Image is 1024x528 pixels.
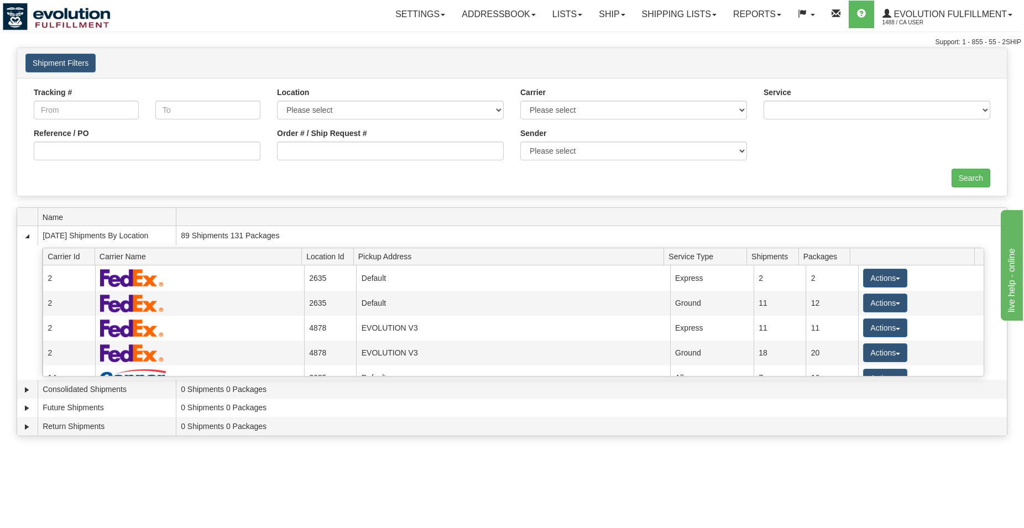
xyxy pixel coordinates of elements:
td: 89 Shipments 131 Packages [176,226,1007,245]
td: 7 [754,365,806,390]
td: 2 [754,265,806,290]
td: Ground [670,291,754,316]
label: Order # / Ship Request # [277,128,367,139]
label: Sender [520,128,546,139]
a: Settings [387,1,453,28]
td: 20 [806,341,858,365]
input: To [155,101,260,119]
a: Expand [22,421,33,432]
img: FedEx Express® [100,294,164,312]
td: 4878 [304,341,357,365]
span: Service Type [668,248,746,265]
a: Addressbook [453,1,544,28]
button: Shipment Filters [25,54,96,72]
td: 16 [806,365,858,390]
td: 11 [754,316,806,341]
td: 12 [806,291,858,316]
td: Default [356,265,670,290]
td: 2 [43,341,95,365]
td: 0 Shipments 0 Packages [176,417,1007,436]
td: 11 [754,291,806,316]
td: 4878 [304,316,357,341]
span: Location Id [306,248,353,265]
span: Carrier Name [100,248,302,265]
label: Service [764,87,791,98]
td: 18 [754,341,806,365]
button: Actions [863,318,907,337]
input: From [34,101,139,119]
td: Ground [670,341,754,365]
td: 2 [806,265,858,290]
span: Carrier Id [48,248,95,265]
iframe: chat widget [999,207,1023,320]
label: Carrier [520,87,546,98]
span: Name [43,208,176,226]
td: 2635 [304,365,357,390]
span: Shipments [751,248,798,265]
span: 1488 / CA User [882,17,965,28]
div: live help - online [8,7,102,20]
label: Location [277,87,309,98]
td: 2635 [304,291,357,316]
button: Actions [863,369,907,388]
td: 2 [43,265,95,290]
td: 0 Shipments 0 Packages [176,399,1007,417]
td: Consolidated Shipments [38,380,176,399]
td: 2 [43,291,95,316]
img: Canpar [100,369,166,387]
td: 11 [806,316,858,341]
td: 2 [43,316,95,341]
label: Tracking # [34,87,72,98]
button: Actions [863,343,907,362]
a: Expand [22,402,33,414]
a: Ship [591,1,633,28]
img: FedEx Express® [100,344,164,362]
a: Shipping lists [634,1,725,28]
td: Express [670,316,754,341]
td: EVOLUTION V3 [356,341,670,365]
img: FedEx Express® [100,319,164,337]
a: Lists [544,1,591,28]
td: Return Shipments [38,417,176,436]
td: Express [670,265,754,290]
span: Evolution Fulfillment [891,9,1007,19]
td: 0 Shipments 0 Packages [176,380,1007,399]
label: Reference / PO [34,128,89,139]
button: Actions [863,294,907,312]
input: Search [952,169,990,187]
button: Actions [863,269,907,287]
td: All [670,365,754,390]
div: Support: 1 - 855 - 55 - 2SHIP [3,38,1021,47]
img: FedEx Express® [100,269,164,287]
span: Pickup Address [358,248,664,265]
td: 2635 [304,265,357,290]
a: Reports [725,1,790,28]
span: Packages [803,248,850,265]
a: Collapse [22,231,33,242]
a: Expand [22,384,33,395]
td: 14 [43,365,95,390]
img: logo1488.jpg [3,3,111,30]
td: [DATE] Shipments By Location [38,226,176,245]
a: Evolution Fulfillment 1488 / CA User [874,1,1021,28]
td: EVOLUTION V3 [356,316,670,341]
td: Future Shipments [38,399,176,417]
td: Default [356,365,670,390]
td: Default [356,291,670,316]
